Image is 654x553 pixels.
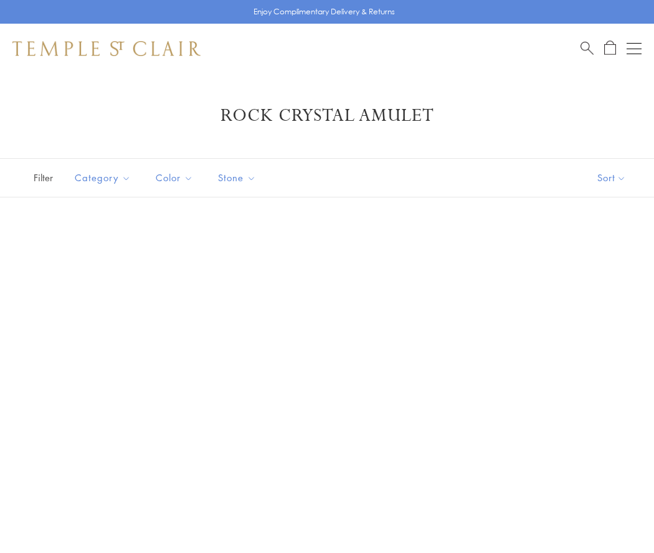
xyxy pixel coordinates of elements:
[31,105,623,127] h1: Rock Crystal Amulet
[146,164,202,192] button: Color
[581,40,594,56] a: Search
[604,40,616,56] a: Open Shopping Bag
[569,159,654,197] button: Show sort by
[65,164,140,192] button: Category
[212,170,265,186] span: Stone
[69,170,140,186] span: Category
[627,41,642,56] button: Open navigation
[149,170,202,186] span: Color
[254,6,395,18] p: Enjoy Complimentary Delivery & Returns
[209,164,265,192] button: Stone
[12,41,201,56] img: Temple St. Clair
